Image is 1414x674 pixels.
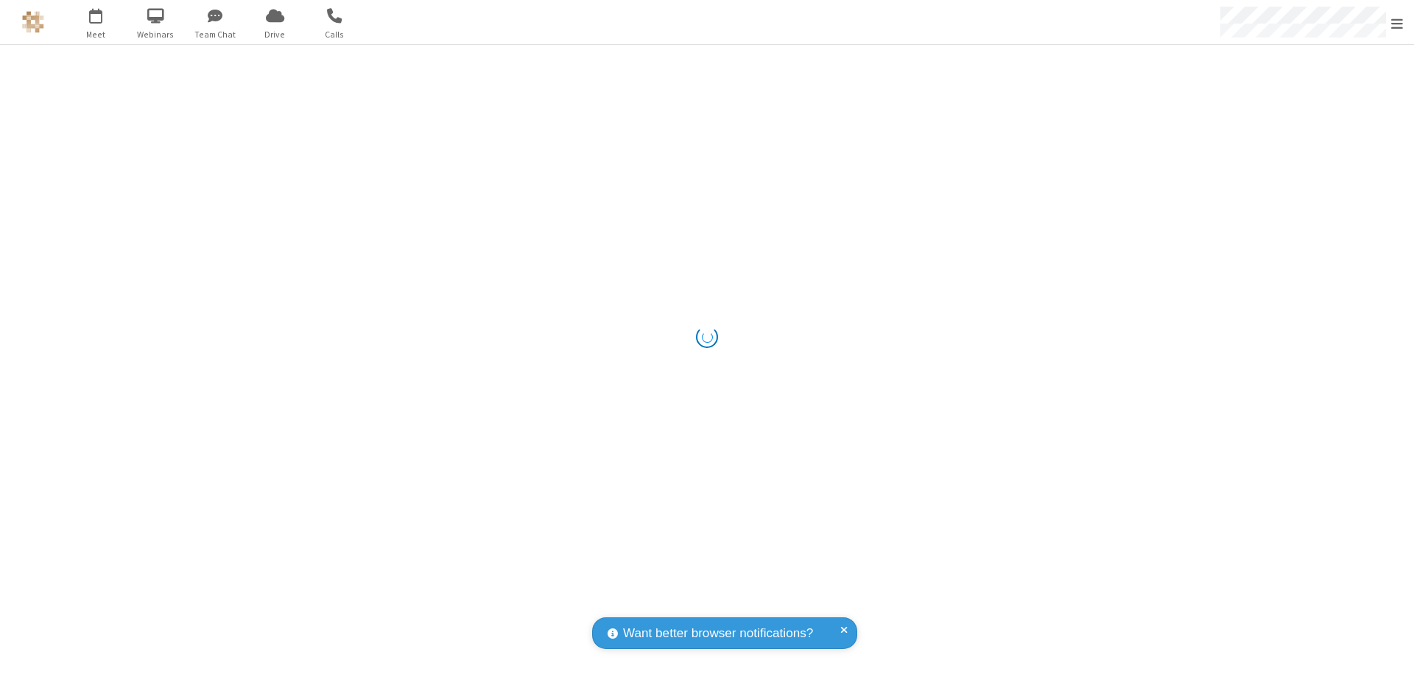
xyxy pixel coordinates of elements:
[22,11,44,33] img: QA Selenium DO NOT DELETE OR CHANGE
[68,28,124,41] span: Meet
[307,28,362,41] span: Calls
[247,28,303,41] span: Drive
[128,28,183,41] span: Webinars
[188,28,243,41] span: Team Chat
[623,624,813,643] span: Want better browser notifications?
